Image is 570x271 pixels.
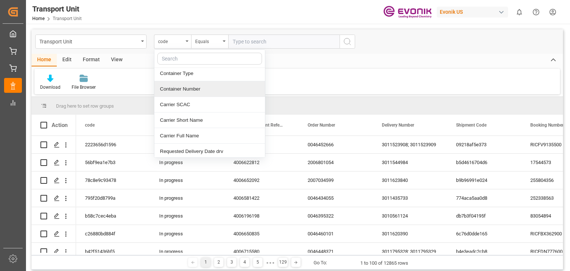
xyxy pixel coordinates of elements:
span: Booking Number [530,123,564,128]
div: 3011623840 [373,172,447,189]
div: In progress [150,136,225,153]
div: 0046452666 [299,136,373,153]
div: 2223656d1596 [76,136,150,153]
div: 129 [278,258,288,267]
div: Press SPACE to select this row. [32,172,76,189]
div: View [105,54,128,66]
div: 774aca5aa0d8 [447,189,521,207]
div: In progress [150,172,225,189]
div: db7b3f04195f [447,207,521,225]
span: Order Number [308,123,335,128]
div: 3011795328; 3011795329 [373,243,447,260]
div: Press SPACE to select this row. [32,189,76,207]
div: 3011544984 [373,154,447,171]
button: close menu [154,35,191,49]
input: Type to search [228,35,340,49]
div: Container Type [154,66,265,81]
div: 78c8e9c93478 [76,172,150,189]
div: 2007034599 [299,172,373,189]
div: Container Number [154,81,265,97]
div: Evonik US [437,7,508,17]
div: Download [40,84,60,91]
div: 4006196198 [225,207,299,225]
img: Evonik-brand-mark-Deep-Purple-RGB.jpeg_1700498283.jpeg [383,6,432,19]
div: 5 [253,258,262,267]
div: Go To: [314,259,327,267]
div: code [158,36,183,45]
button: Evonik US [437,5,511,19]
div: 2006801054 [299,154,373,171]
div: Carrier SCAC [154,97,265,112]
div: 4006581422 [225,189,299,207]
div: ● ● ● [266,260,274,265]
div: 3010561124 [373,207,447,225]
div: In progress [150,225,225,242]
div: Press SPACE to select this row. [32,154,76,172]
div: Carrier Full Name [154,128,265,144]
div: 6c76d0dde165 [447,225,521,242]
div: 4006650835 [225,225,299,242]
div: Press SPACE to select this row. [32,136,76,154]
input: Search [157,53,262,65]
div: Equals [195,36,220,45]
div: In progress [150,189,225,207]
div: 3 [227,258,236,267]
div: Press SPACE to select this row. [32,225,76,243]
div: 3011435733 [373,189,447,207]
div: b42f51436bf5 [76,243,150,260]
div: Action [52,122,68,128]
button: open menu [35,35,147,49]
div: 1 to 100 of 12865 rows [360,259,408,267]
div: 4006652092 [225,172,299,189]
span: Delivery Number [382,123,414,128]
div: 795f20d8799a [76,189,150,207]
div: In progress [150,154,225,171]
div: Edit [57,54,77,66]
div: 1 [201,258,210,267]
div: Carrier Short Name [154,112,265,128]
div: b9b96991e024 [447,172,521,189]
div: Requested Delivery Date drv [154,144,265,159]
button: open menu [191,35,228,49]
div: c26880bd884f [76,225,150,242]
div: 09218af5e373 [447,136,521,153]
div: 4 [240,258,249,267]
div: File Browser [72,84,96,91]
div: Format [77,54,105,66]
div: 4006622812 [225,154,299,171]
div: 0046448371 [299,243,373,260]
div: In progress [150,207,225,225]
div: 0046395322 [299,207,373,225]
div: 0046434055 [299,189,373,207]
div: Press SPACE to select this row. [32,243,76,261]
span: code [85,123,95,128]
div: b58c7cec4eba [76,207,150,225]
button: Help Center [528,4,544,20]
div: Press SPACE to select this row. [32,207,76,225]
div: Transport Unit [32,3,82,14]
div: b4e3eadc2cb8 [447,243,521,260]
button: search button [340,35,355,49]
div: 4006715580 [225,243,299,260]
div: 3011523908; 3011523909 [373,136,447,153]
div: 3011620390 [373,225,447,242]
div: 2 [214,258,223,267]
span: Drag here to set row groups [56,103,114,109]
div: In progress [150,243,225,260]
div: b5d4616704d6 [447,154,521,171]
div: Transport Unit [39,36,138,46]
div: Home [32,54,57,66]
button: show 0 new notifications [511,4,528,20]
div: 0046460101 [299,225,373,242]
span: Shipment Code [456,123,487,128]
a: Home [32,16,45,21]
div: 56bf9ea1e7b3 [76,154,150,171]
